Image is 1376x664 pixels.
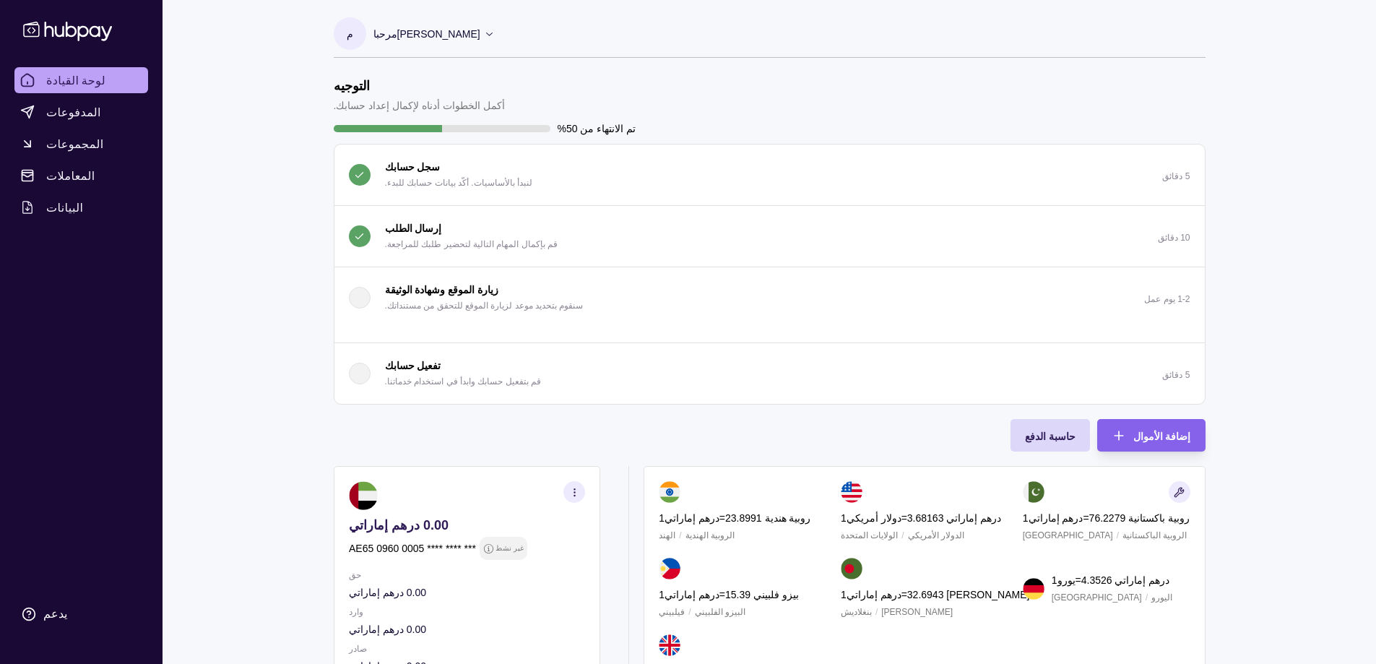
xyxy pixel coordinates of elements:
font: المدفوعات [46,105,101,119]
font: دولار أمريكي [847,512,901,524]
font: بيزو فلبيني [753,589,799,600]
font: [GEOGRAPHIC_DATA] [1052,592,1142,603]
font: 1 [659,589,665,600]
a: يدعم [14,599,148,629]
button: تفعيل حسابك قم بتفعيل حسابك وابدأ في استخدام خدماتنا.5 دقائق [334,343,1205,404]
font: 10 دقائق [1158,233,1190,243]
font: المعاملات [46,168,95,183]
font: = [901,589,907,600]
font: 76.2279 [1089,512,1126,524]
font: سنقوم بتحديد موعد لزيارة الموقع للتحقق من مستنداتك. [385,301,584,311]
font: / [875,607,878,617]
button: إضافة الأموال [1097,419,1206,452]
font: = [1076,574,1081,586]
font: 15.39 [725,589,750,600]
font: 5 دقائق [1162,370,1190,380]
font: لنبدأ بالأساسيات. أكّد بيانات حسابك للبدء. [385,178,532,188]
font: [PERSON_NAME] [881,607,953,617]
font: حق [349,570,361,580]
font: 0.00 درهم إماراتي [349,624,426,635]
img: في [659,481,680,503]
font: / [688,607,691,617]
font: درهم إماراتي [946,512,1001,524]
font: = [1083,512,1089,524]
font: زيارة الموقع وشهادة الوثيقة [385,284,499,296]
font: 4.3526 [1081,574,1112,586]
font: [GEOGRAPHIC_DATA] [1023,530,1113,540]
font: فيلبيني [659,607,685,617]
font: روبية باكستانية [1128,512,1190,524]
img: نحن [841,481,862,503]
font: لوحة القيادة [46,73,105,87]
font: / [679,530,681,540]
div: زيارة الموقع وشهادة الوثيقة سنقوم بتحديد موعد لزيارة الموقع للتحقق من مستنداتك.1-2 يوم عمل [334,328,1205,342]
font: 1 [841,589,847,600]
font: الروبية الهندية [685,530,735,540]
font: أكمل الخطوات أدناه لإكمال إعداد حسابك. [334,100,505,111]
img: دي [1023,578,1044,600]
img: جيجا بايت [659,634,680,656]
font: 32.6943 [907,589,944,600]
font: يدعم [43,608,67,620]
font: م [347,28,353,40]
font: إرسال الطلب [385,223,442,234]
img: ب د [841,558,862,579]
font: درهم إماراتي [665,512,719,524]
font: درهم إماراتي [1029,512,1083,524]
font: الهند [659,530,675,540]
font: [PERSON_NAME] [946,589,1029,600]
button: حاسبة الدفع [1011,419,1090,452]
font: البيانات [46,200,83,215]
font: قم بتفعيل حسابك وابدأ في استخدام خدماتنا. [385,376,541,387]
font: 1 [1023,512,1029,524]
font: 1-2 يوم عمل [1144,294,1190,304]
a: المعاملات [14,163,148,189]
font: = [901,512,907,524]
font: / [1117,530,1119,540]
button: سجل حسابك لنبدأ بالأساسيات. أكّد بيانات حسابك للبدء.5 دقائق [334,145,1205,205]
font: روبية هندية [765,512,811,524]
font: 1 [659,512,665,524]
font: 23.8991 [725,512,762,524]
button: إرسال الطلب قم بإكمال المهام التالية لتحضير طلبك للمراجعة.10 دقائق [334,206,1205,267]
font: الولايات المتحدة [841,530,898,540]
img: بك [1023,481,1044,503]
font: 5 دقائق [1162,171,1190,181]
font: 1 [1052,574,1057,586]
img: الرقم الهيدروجيني [659,558,680,579]
font: البيزو الفلبيني [695,607,745,617]
font: مرحبا [373,28,397,40]
font: تفعيل حسابك [385,360,441,371]
a: المجموعات [14,131,148,157]
font: / [901,530,904,540]
font: 0.00 درهم إماراتي [349,518,449,533]
font: وارد [349,607,363,617]
font: / [1146,592,1148,603]
font: إضافة الأموال [1133,431,1191,442]
font: الروبية الباكستانية [1122,530,1187,540]
font: غير نشط [495,544,523,552]
a: لوحة القيادة [14,67,148,93]
img: ae [349,481,378,510]
font: سجل حسابك [385,161,441,173]
font: حاسبة الدفع [1025,431,1076,442]
font: التوجيه [334,79,370,93]
font: = [719,589,725,600]
font: قم بإكمال المهام التالية لتحضير طلبك للمراجعة. [385,239,558,249]
font: بنغلاديش [841,607,872,617]
font: تم الانتهاء من 50% [558,123,636,134]
font: [PERSON_NAME] [397,28,480,40]
font: اليورو [1151,592,1172,603]
font: درهم إماراتي [1115,574,1169,586]
font: 3.68163 [907,512,944,524]
button: زيارة الموقع وشهادة الوثيقة سنقوم بتحديد موعد لزيارة الموقع للتحقق من مستنداتك.1-2 يوم عمل [334,267,1205,328]
font: 1 [841,512,847,524]
font: درهم إماراتي [847,589,901,600]
font: المجموعات [46,137,104,151]
font: 0.00 درهم إماراتي [349,587,426,598]
font: الدولار الأمريكي [908,530,964,540]
font: يورو [1057,574,1076,586]
font: = [719,512,725,524]
font: درهم إماراتي [665,589,719,600]
font: صادر [349,644,367,654]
